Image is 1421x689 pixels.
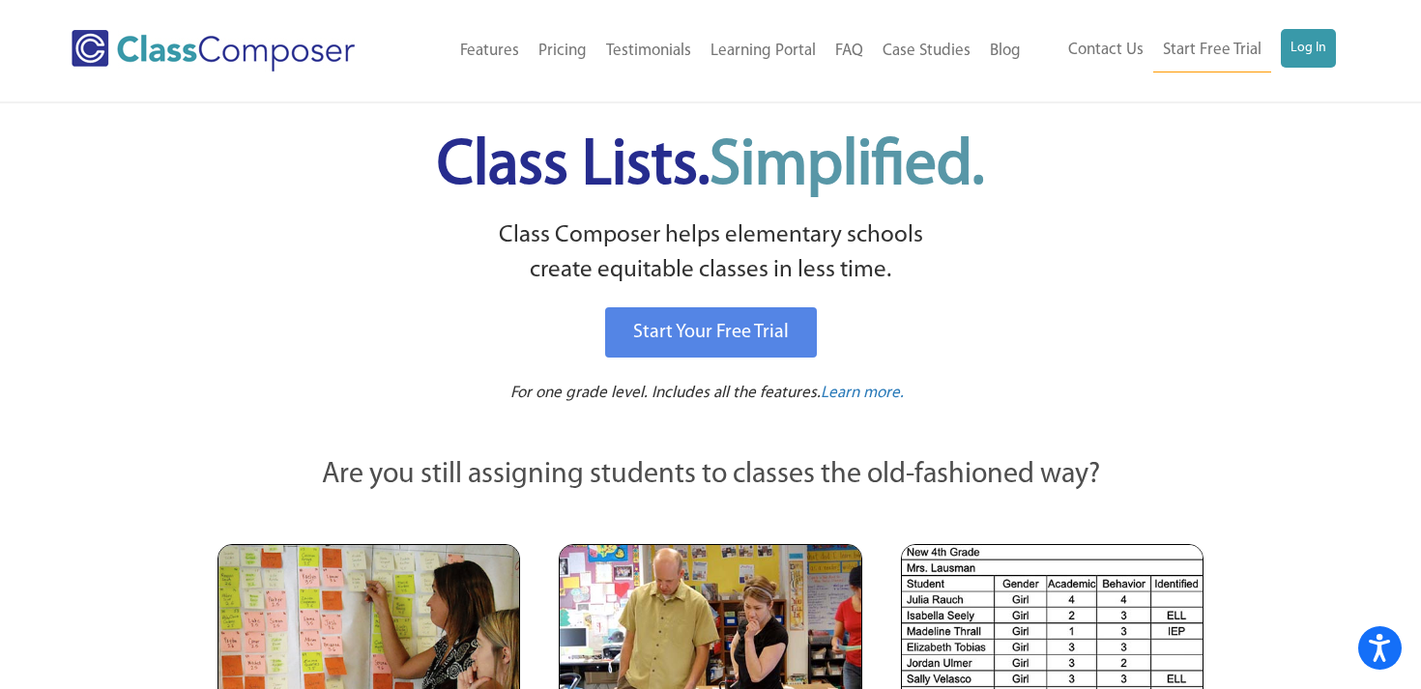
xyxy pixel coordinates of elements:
[821,382,904,406] a: Learn more.
[596,30,701,72] a: Testimonials
[821,385,904,401] span: Learn more.
[215,218,1206,289] p: Class Composer helps elementary schools create equitable classes in less time.
[633,323,789,342] span: Start Your Free Trial
[710,135,984,198] span: Simplified.
[701,30,826,72] a: Learning Portal
[217,454,1203,497] p: Are you still assigning students to classes the old-fashioned way?
[437,135,984,198] span: Class Lists.
[1281,29,1336,68] a: Log In
[529,30,596,72] a: Pricing
[1153,29,1271,72] a: Start Free Trial
[1030,29,1336,72] nav: Header Menu
[510,385,821,401] span: For one grade level. Includes all the features.
[605,307,817,358] a: Start Your Free Trial
[826,30,873,72] a: FAQ
[450,30,529,72] a: Features
[1058,29,1153,72] a: Contact Us
[980,30,1030,72] a: Blog
[405,30,1030,72] nav: Header Menu
[873,30,980,72] a: Case Studies
[72,30,355,72] img: Class Composer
